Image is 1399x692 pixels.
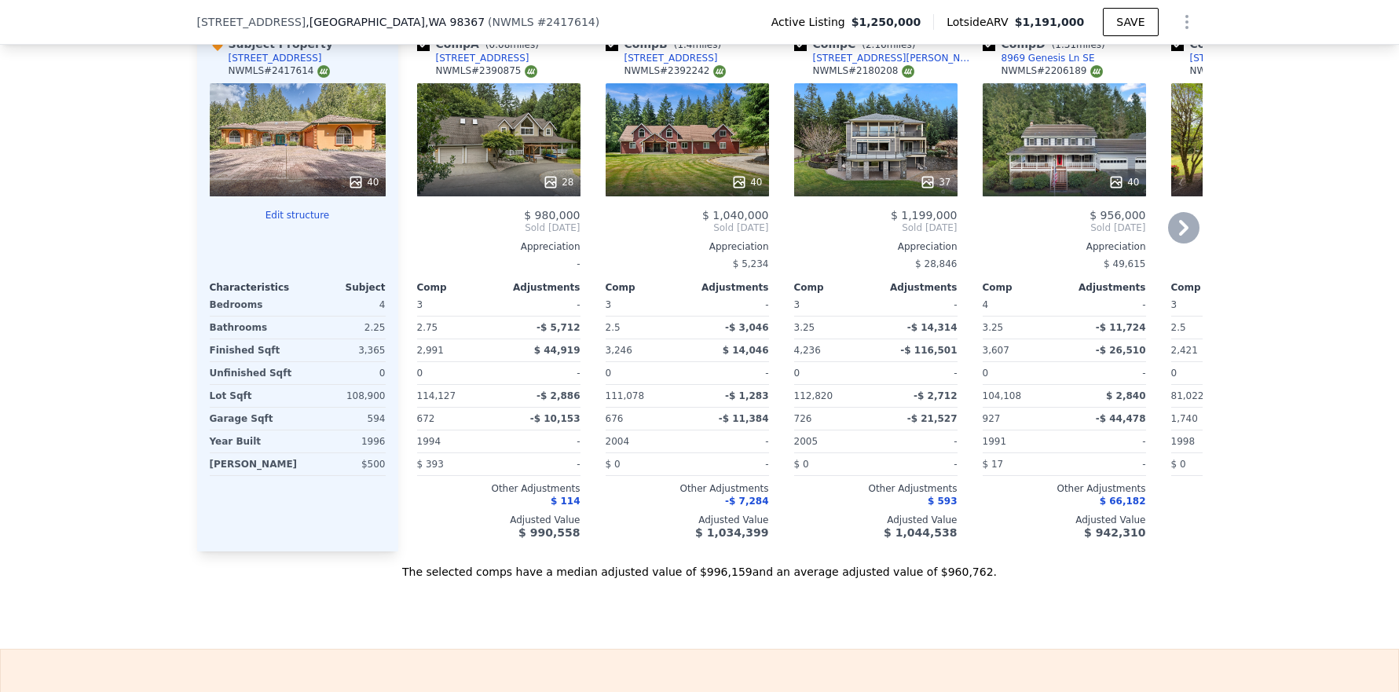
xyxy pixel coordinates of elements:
img: NWMLS Logo [713,65,726,78]
div: - [502,453,580,475]
div: Finished Sqft [210,339,295,361]
span: 3 [1171,299,1177,310]
div: 3,365 [301,339,386,361]
span: -$ 26,510 [1096,345,1146,356]
div: - [1171,253,1335,275]
span: 4,236 [794,345,821,356]
img: NWMLS Logo [525,65,537,78]
span: Lotside ARV [947,14,1014,30]
div: 2.25 [301,317,386,339]
span: 114,127 [417,390,456,401]
span: NWMLS [493,16,534,28]
span: ( miles) [855,39,921,50]
div: - [690,453,769,475]
span: -$ 2,712 [914,390,957,401]
span: -$ 7,284 [725,496,768,507]
span: 3 [794,299,800,310]
div: Adjusted Value [1171,514,1335,526]
div: Appreciation [417,240,580,253]
div: Adjusted Value [794,514,958,526]
div: Comp [1171,281,1253,294]
span: $ 1,034,399 [695,526,768,539]
span: 0 [417,368,423,379]
span: $ 956,000 [1090,209,1145,222]
div: ( ) [488,14,599,30]
span: $ 28,846 [915,258,957,269]
div: 1998 [1171,430,1250,452]
span: 1,740 [1171,413,1198,424]
span: -$ 5,712 [537,322,580,333]
div: NWMLS # 2379676 [1190,64,1291,78]
span: [STREET_ADDRESS] [197,14,306,30]
span: -$ 14,314 [907,322,958,333]
span: -$ 11,724 [1096,322,1146,333]
div: Adjustments [876,281,958,294]
span: , WA 98367 [425,16,485,28]
div: 1991 [983,430,1061,452]
span: $ 1,044,538 [884,526,957,539]
div: [STREET_ADDRESS][PERSON_NAME] [1190,52,1353,64]
span: -$ 21,527 [907,413,958,424]
div: NWMLS # 2180208 [813,64,914,78]
div: 8969 Genesis Ln SE [1002,52,1095,64]
div: [STREET_ADDRESS] [624,52,718,64]
span: 1.31 [1055,39,1076,50]
span: 3,246 [606,345,632,356]
div: Comp [417,281,499,294]
div: Bedrooms [210,294,295,316]
div: [STREET_ADDRESS] [229,52,322,64]
div: 1996 [301,430,386,452]
div: 3.25 [983,317,1061,339]
div: - [879,294,958,316]
span: , [GEOGRAPHIC_DATA] [306,14,485,30]
span: 672 [417,413,435,424]
div: [STREET_ADDRESS] [436,52,529,64]
div: Appreciation [1171,240,1335,253]
div: - [1068,294,1146,316]
span: 0 [983,368,989,379]
div: Adjustments [499,281,580,294]
span: $ 1,199,000 [891,209,958,222]
span: 2.16 [866,39,887,50]
img: NWMLS Logo [1090,65,1103,78]
div: 40 [731,174,762,190]
a: [STREET_ADDRESS][PERSON_NAME] [1171,52,1353,64]
span: -$ 116,501 [900,345,957,356]
span: 3,607 [983,345,1009,356]
span: 81,022 [1171,390,1204,401]
span: Sold [DATE] [794,222,958,234]
img: NWMLS Logo [902,65,914,78]
span: 0 [606,368,612,379]
span: 111,078 [606,390,645,401]
span: 2,991 [417,345,444,356]
div: - [690,430,769,452]
span: $ 980,000 [524,209,580,222]
div: Subject [298,281,386,294]
div: Comp [606,281,687,294]
div: 2004 [606,430,684,452]
div: 2005 [794,430,873,452]
div: Comp [794,281,876,294]
div: Lot Sqft [210,385,295,407]
div: 40 [348,174,379,190]
div: - [1068,453,1146,475]
div: - [502,294,580,316]
span: Sold [DATE] [983,222,1146,234]
div: 3.25 [794,317,873,339]
div: Adjustments [1064,281,1146,294]
span: 1.4 [677,39,692,50]
span: ( miles) [1046,39,1112,50]
span: -$ 44,478 [1096,413,1146,424]
a: [STREET_ADDRESS][PERSON_NAME][PERSON_NAME] [794,52,976,64]
div: Unfinished Sqft [210,362,295,384]
span: 0 [794,368,800,379]
span: $ 393 [417,459,444,470]
div: - [502,430,580,452]
span: 0 [1171,368,1177,379]
span: -$ 10,153 [530,413,580,424]
div: [STREET_ADDRESS][PERSON_NAME][PERSON_NAME] [813,52,976,64]
div: - [1068,430,1146,452]
div: - [690,294,769,316]
span: 3 [606,299,612,310]
span: 2,421 [1171,345,1198,356]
